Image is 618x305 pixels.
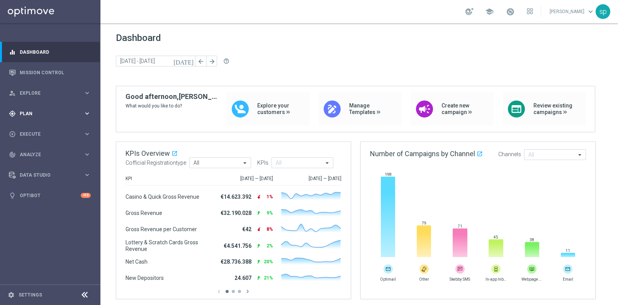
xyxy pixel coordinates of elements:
[83,110,91,117] i: keyboard_arrow_right
[8,131,91,137] button: play_circle_outline Execute keyboard_arrow_right
[8,291,15,298] i: settings
[9,151,83,158] div: Analyze
[20,173,83,177] span: Data Studio
[83,171,91,179] i: keyboard_arrow_right
[9,110,83,117] div: Plan
[9,110,16,117] i: gps_fixed
[20,91,83,95] span: Explore
[19,293,42,297] a: Settings
[9,192,16,199] i: lightbulb
[20,62,91,83] a: Mission Control
[20,42,91,62] a: Dashboard
[20,152,83,157] span: Analyze
[9,62,91,83] div: Mission Control
[596,4,610,19] div: sp
[83,151,91,158] i: keyboard_arrow_right
[586,7,595,16] span: keyboard_arrow_down
[485,7,494,16] span: school
[8,49,91,55] button: equalizer Dashboard
[20,185,81,206] a: Optibot
[9,151,16,158] i: track_changes
[549,6,596,17] a: [PERSON_NAME]keyboard_arrow_down
[8,172,91,178] button: Data Studio keyboard_arrow_right
[83,130,91,138] i: keyboard_arrow_right
[8,152,91,158] button: track_changes Analyze keyboard_arrow_right
[9,90,83,97] div: Explore
[9,42,91,62] div: Dashboard
[9,131,16,138] i: play_circle_outline
[9,49,16,56] i: equalizer
[9,131,83,138] div: Execute
[83,89,91,97] i: keyboard_arrow_right
[8,111,91,117] button: gps_fixed Plan keyboard_arrow_right
[20,132,83,136] span: Execute
[9,90,16,97] i: person_search
[20,111,83,116] span: Plan
[8,193,91,199] button: lightbulb Optibot +10
[8,90,91,96] button: person_search Explore keyboard_arrow_right
[81,193,91,198] div: +10
[8,70,91,76] button: Mission Control
[9,172,83,179] div: Data Studio
[9,185,91,206] div: Optibot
